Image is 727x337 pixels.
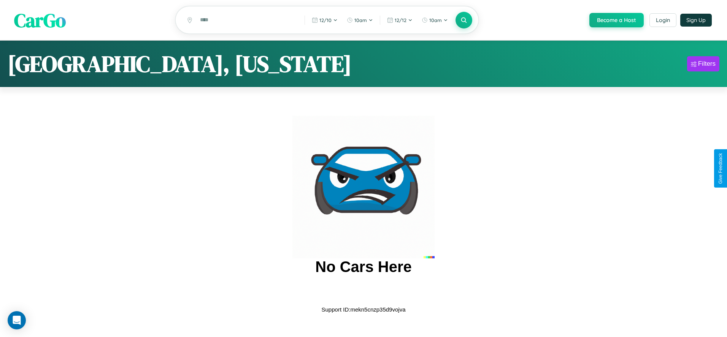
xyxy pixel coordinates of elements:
button: Become a Host [589,13,644,27]
button: Filters [687,56,719,71]
span: CarGo [14,7,66,33]
button: 10am [418,14,452,26]
p: Support ID: mekn5cnzp35d9vojva [322,304,406,315]
button: 12/12 [383,14,416,26]
button: Login [649,13,676,27]
h1: [GEOGRAPHIC_DATA], [US_STATE] [8,48,352,79]
div: Filters [698,60,716,68]
button: Sign Up [680,14,712,27]
span: 12 / 10 [319,17,332,23]
h2: No Cars Here [315,258,411,275]
img: car [292,116,435,258]
button: 12/10 [308,14,341,26]
span: 10am [354,17,367,23]
span: 10am [429,17,442,23]
div: Open Intercom Messenger [8,311,26,329]
span: 12 / 12 [395,17,406,23]
div: Give Feedback [718,153,723,184]
button: 10am [343,14,377,26]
